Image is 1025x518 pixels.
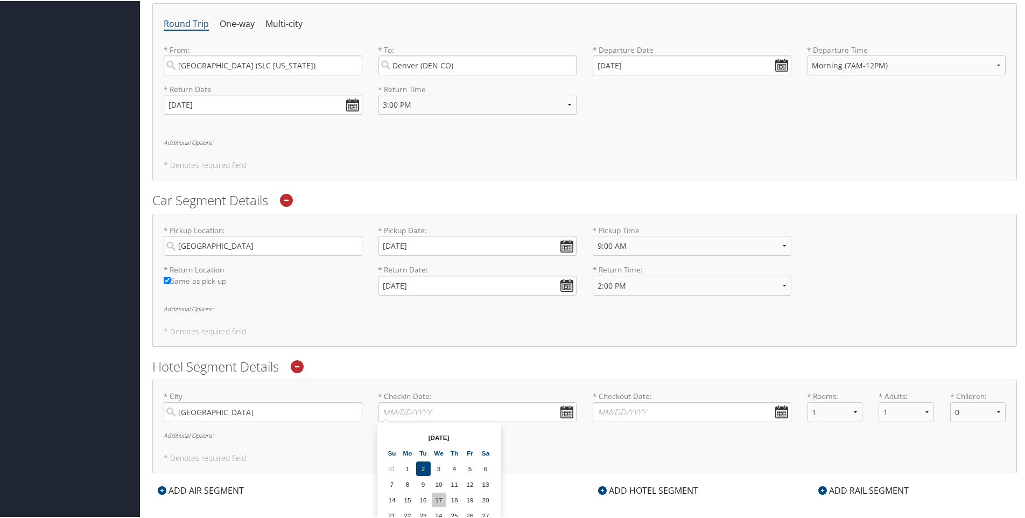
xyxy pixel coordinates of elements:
[479,445,493,459] th: Sa
[378,83,577,94] label: * Return Time
[164,224,362,255] label: * Pickup Location:
[401,476,415,491] td: 8
[385,460,399,475] td: 31
[164,54,362,74] input: City or Airport Code
[164,431,1006,437] h6: Additional Options:
[164,83,362,94] label: * Return Date
[416,476,431,491] td: 9
[879,390,934,401] label: * Adults:
[152,483,249,496] div: ADD AIR SEGMENT
[593,235,791,255] select: * Pickup Time
[593,401,791,421] input: * Checkout Date:
[385,445,399,459] th: Su
[152,190,1017,208] h2: Car Segment Details
[479,460,493,475] td: 6
[416,492,431,506] td: 16
[479,492,493,506] td: 20
[463,476,478,491] td: 12
[164,13,209,33] li: Round Trip
[432,460,446,475] td: 3
[164,453,1006,461] h5: * Denotes required field
[432,492,446,506] td: 17
[164,94,362,114] input: MM/DD/YYYY
[416,445,431,459] th: Tu
[432,445,446,459] th: We
[593,390,791,421] label: * Checkout Date:
[447,492,462,506] td: 18
[808,390,863,401] label: * Rooms:
[265,13,303,33] li: Multi-city
[447,460,462,475] td: 4
[164,138,1006,144] h6: Additional Options:
[593,44,791,54] label: * Departure Date
[378,235,577,255] input: * Pickup Date:
[378,54,577,74] input: City or Airport Code
[164,263,362,274] label: * Return Location
[164,160,1006,168] h5: * Denotes required field
[593,483,704,496] div: ADD HOTEL SEGMENT
[447,476,462,491] td: 11
[378,263,577,294] label: * Return Date:
[593,263,791,303] label: * Return Time:
[808,54,1006,74] select: * Departure Time
[401,492,415,506] td: 15
[378,224,577,255] label: * Pickup Date:
[164,305,1006,311] h6: Additional Options:
[164,390,362,421] label: * City
[164,327,1006,334] h5: * Denotes required field
[808,44,1006,83] label: * Departure Time
[385,476,399,491] td: 7
[432,476,446,491] td: 10
[447,445,462,459] th: Th
[385,492,399,506] td: 14
[378,390,577,421] label: * Checkin Date:
[401,445,415,459] th: Mo
[378,275,577,295] input: * Return Date:
[463,445,478,459] th: Fr
[164,44,362,74] label: * From:
[378,44,577,74] label: * To:
[401,429,478,444] th: [DATE]
[593,224,791,263] label: * Pickup Time
[593,275,791,295] select: * Return Time:
[463,460,478,475] td: 5
[378,401,577,421] input: * Checkin Date:
[463,492,478,506] td: 19
[593,54,791,74] input: MM/DD/YYYY
[164,276,171,283] input: Same as pick-up
[416,460,431,475] td: 2
[401,460,415,475] td: 1
[479,476,493,491] td: 13
[152,356,1017,375] h2: Hotel Segment Details
[164,275,362,291] label: Same as pick-up
[220,13,255,33] li: One-way
[950,390,1006,401] label: * Children:
[813,483,914,496] div: ADD RAIL SEGMENT
[373,483,473,496] div: ADD CAR SEGMENT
